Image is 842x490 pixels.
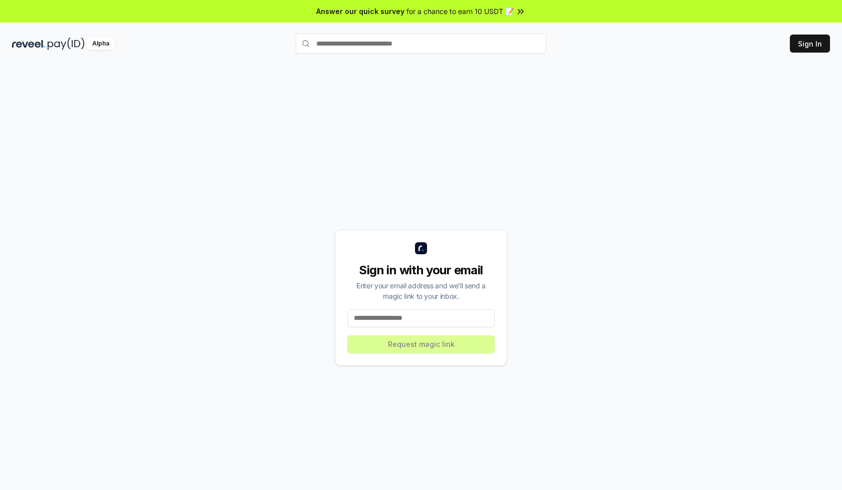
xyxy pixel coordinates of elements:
[415,242,427,254] img: logo_small
[406,6,514,17] span: for a chance to earn 10 USDT 📝
[316,6,404,17] span: Answer our quick survey
[48,38,85,50] img: pay_id
[790,35,830,53] button: Sign In
[87,38,115,50] div: Alpha
[347,262,495,278] div: Sign in with your email
[12,38,46,50] img: reveel_dark
[347,280,495,301] div: Enter your email address and we’ll send a magic link to your inbox.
